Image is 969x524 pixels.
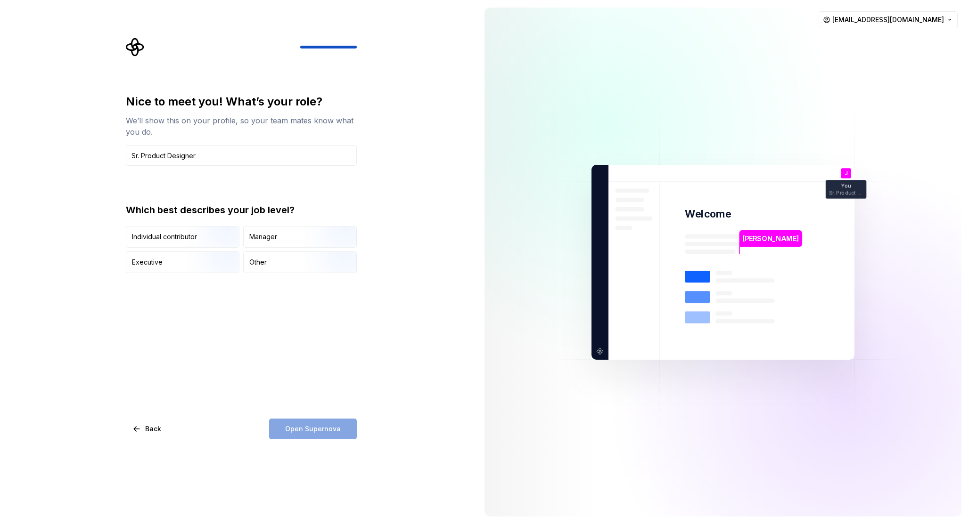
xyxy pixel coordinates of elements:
[841,183,851,188] p: You
[132,258,163,267] div: Executive
[126,145,357,166] input: Job title
[126,38,145,56] svg: Supernova Logo
[249,232,277,242] div: Manager
[832,15,944,24] span: [EMAIL_ADDRESS][DOMAIN_NAME]
[145,424,161,434] span: Back
[132,232,197,242] div: Individual contributor
[249,258,267,267] div: Other
[126,419,169,439] button: Back
[126,94,357,109] div: Nice to meet you! What’s your role?
[126,203,357,217] div: Which best describes your job level?
[685,207,731,221] p: Welcome
[126,115,357,137] div: We’ll show this on your profile, so your team mates know what you do.
[742,233,799,243] p: [PERSON_NAME]
[829,190,863,195] p: Sr. Product Designer
[819,11,958,28] button: [EMAIL_ADDRESS][DOMAIN_NAME]
[845,170,847,176] p: J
